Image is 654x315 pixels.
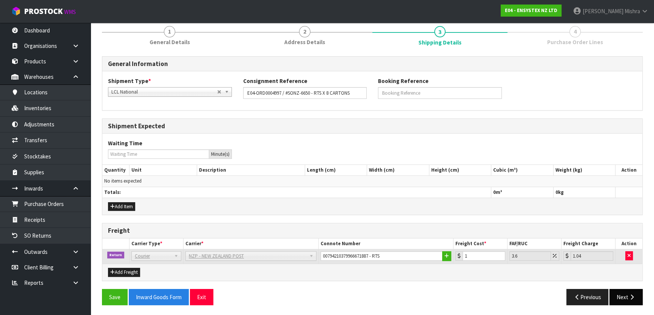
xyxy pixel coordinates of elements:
span: Mishra [625,8,640,15]
strong: E04 - ENSYSTEX NZ LTD [505,7,557,14]
input: Freight Cost [463,251,505,261]
th: Carrier Type [130,238,184,249]
button: Add Item [108,202,135,211]
h3: Shipment Expected [108,123,637,130]
th: kg [553,187,615,198]
th: Height (cm) [429,165,491,176]
span: 2 [299,26,310,37]
span: ProStock [24,6,63,16]
th: Cubic (m³) [491,165,553,176]
td: No items expected [102,176,642,187]
th: Freight Charge [561,238,615,249]
span: Purchase Order Lines [547,38,603,46]
img: cube-alt.png [11,6,21,16]
span: NZP - NEW ZEALAND POST [189,252,306,261]
span: Courier [135,252,171,261]
small: WMS [64,8,76,15]
h3: Freight [108,227,637,234]
span: Shipping Details [418,38,461,46]
button: Next [609,289,643,305]
span: 0 [493,189,496,195]
span: Return [107,252,124,258]
input: Freight Charge [571,251,613,261]
div: Minute(s) [209,149,232,159]
label: Shipment Type [108,77,151,85]
input: Connote Number 1 [321,251,443,261]
th: Totals: [102,187,491,198]
span: 0 [555,189,558,195]
th: Freight Cost [453,238,507,249]
button: Save [102,289,128,305]
input: Freight Adjustment [509,251,551,261]
label: Waiting Time [108,139,142,147]
th: Action [615,165,642,176]
span: 4 [569,26,581,37]
span: General Details [150,38,190,46]
th: Carrier [184,238,319,249]
th: Connote Number [318,238,453,249]
span: [PERSON_NAME] [583,8,623,15]
span: LCL National [111,88,217,97]
th: m³ [491,187,553,198]
th: Quantity [102,165,130,176]
th: Description [197,165,305,176]
h3: General Information [108,60,637,68]
label: Consignment Reference [243,77,307,85]
span: 3 [434,26,446,37]
button: Inward Goods Form [129,289,189,305]
input: Booking Reference [378,87,502,99]
input: Consignment Reference [243,87,367,99]
label: Booking Reference [378,77,429,85]
button: Exit [190,289,213,305]
th: Length (cm) [305,165,367,176]
span: 1 [164,26,175,37]
th: Weight (kg) [553,165,615,176]
span: Address Details [284,38,325,46]
button: Previous [566,289,609,305]
th: Action [615,238,643,249]
button: Add Freight [108,268,140,277]
a: E04 - ENSYSTEX NZ LTD [501,5,561,17]
input: Waiting Time [108,149,209,159]
th: Unit [130,165,197,176]
th: Width (cm) [367,165,429,176]
th: FAF/RUC [507,238,561,249]
span: Shipping Details [102,51,643,311]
